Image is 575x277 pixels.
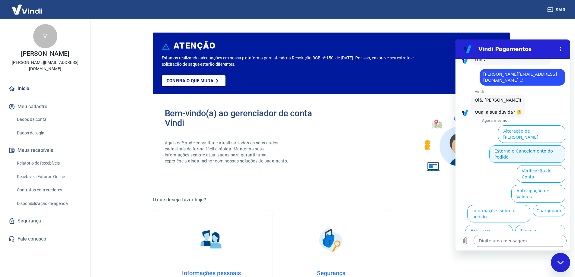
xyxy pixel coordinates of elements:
[153,197,510,203] h5: O que deseja fazer hoje?
[14,171,83,183] a: Recebíveis Futuros Online
[5,59,85,72] p: [PERSON_NAME][EMAIL_ADDRESS][DOMAIN_NAME]
[162,55,433,68] p: Estamos realizando adequações em nossa plataforma para atender a Resolução BCB nº 150, de [DATE]....
[283,269,380,277] h4: Segurança
[551,253,570,272] iframe: Botão para abrir a janela de mensagens, conversa em andamento
[7,82,83,95] a: Início
[7,0,46,19] img: Vindi
[455,39,570,250] iframe: Janela de mensagens
[7,232,83,246] a: Fale conosco
[163,269,260,277] h4: Informações pessoais
[14,127,83,139] a: Dados de login
[165,109,331,128] h2: Bem-vindo(a) ao gerenciador de conta Vindi
[7,214,83,228] a: Segurança
[33,24,57,48] div: V
[14,197,83,210] a: Disponibilização de agenda
[14,113,83,126] a: Dados da conta
[196,225,226,255] img: Informações pessoais
[14,184,83,196] a: Contratos com credores
[7,100,83,113] button: Meu cadastro
[162,75,225,86] a: Confira o que muda
[174,43,216,49] h6: ATENÇÃO
[7,144,83,157] button: Meus recebíveis
[419,109,498,175] img: Imagem de um avatar masculino com diversos icones exemplificando as funcionalidades do gerenciado...
[167,78,213,83] p: Confira o que muda
[316,225,346,255] img: Segurança
[14,157,83,169] a: Relatório de Recebíveis
[21,51,69,57] p: [PERSON_NAME]
[165,140,290,164] p: Aqui você pode consultar e atualizar todos os seus dados cadastrais de forma fácil e rápida. Mant...
[546,4,568,15] button: Sair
